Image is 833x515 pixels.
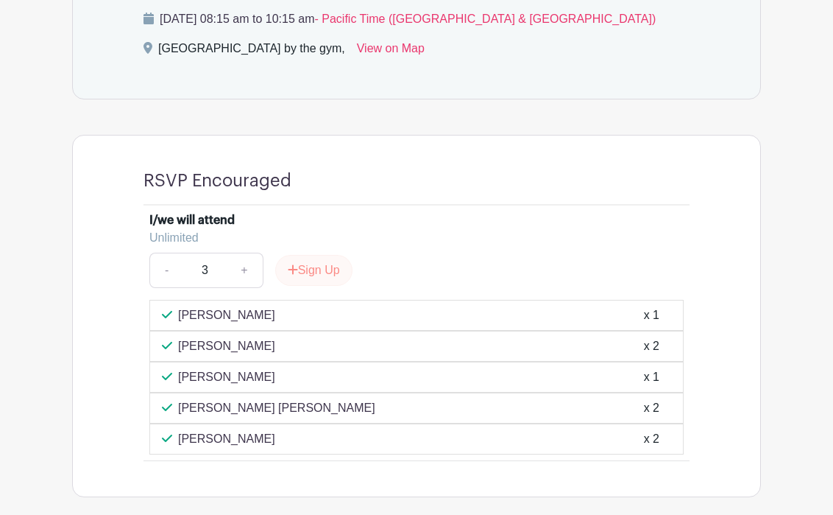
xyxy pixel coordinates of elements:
[143,171,291,192] h4: RSVP Encouraged
[644,306,659,324] div: x 1
[226,253,263,288] a: +
[644,399,659,417] div: x 2
[149,211,235,229] div: I/we will attend
[149,253,183,288] a: -
[149,229,672,247] div: Unlimited
[143,10,690,28] p: [DATE] 08:15 am to 10:15 am
[158,40,345,63] div: [GEOGRAPHIC_DATA] by the gym,
[178,337,275,355] p: [PERSON_NAME]
[178,368,275,386] p: [PERSON_NAME]
[644,337,659,355] div: x 2
[314,13,656,25] span: - Pacific Time ([GEOGRAPHIC_DATA] & [GEOGRAPHIC_DATA])
[644,430,659,448] div: x 2
[178,306,275,324] p: [PERSON_NAME]
[275,255,352,286] button: Sign Up
[644,368,659,386] div: x 1
[178,399,375,417] p: [PERSON_NAME] [PERSON_NAME]
[178,430,275,448] p: [PERSON_NAME]
[357,40,425,63] a: View on Map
